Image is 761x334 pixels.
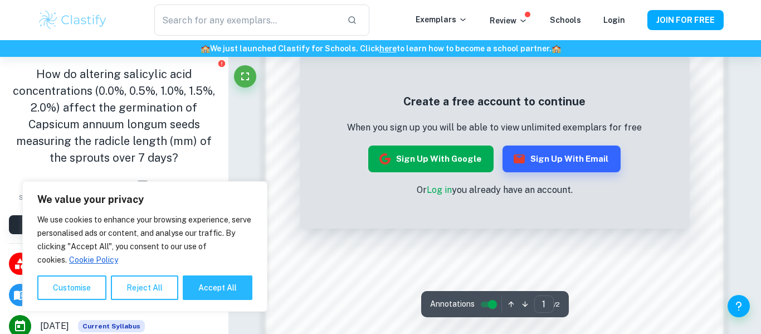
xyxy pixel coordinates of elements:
button: Report issue [218,59,226,67]
h1: How do altering salicylic acid concentrations (0.0%, 0.5%, 1.0%, 1.5%, 2.0%) affect the germinati... [9,66,219,166]
span: Current Syllabus [78,320,145,332]
a: Log in [427,185,452,195]
button: Customise [37,275,106,300]
p: We value your privacy [37,193,252,206]
img: AI Assistant [136,181,149,193]
p: We use cookies to enhance your browsing experience, serve personalised ads or content, and analys... [37,213,252,267]
span: Annotations [430,298,475,310]
input: Search for any exemplars... [154,4,338,36]
button: Reject All [111,275,178,300]
button: Bookmark [57,175,114,206]
p: When you sign up you will be able to view unlimited exemplars for free [347,121,642,134]
span: / 2 [554,299,560,309]
h5: Create a free account to continue [347,93,642,110]
img: Clastify logo [37,9,108,31]
h6: We just launched Clastify for Schools. Click to learn how to become a school partner. [2,42,759,55]
span: 🏫 [552,44,561,53]
button: Download [171,175,228,206]
div: We value your privacy [22,181,267,312]
span: [DATE] [40,320,69,333]
span: 🏫 [201,44,210,53]
button: View [PERSON_NAME] [9,215,219,234]
button: Sign up with Email [503,146,621,172]
p: Review [490,14,528,27]
a: Login [603,16,625,25]
span: Share [19,193,38,201]
a: Schools [550,16,581,25]
button: Sign up with Google [368,146,494,172]
a: here [379,44,397,53]
button: AI Assistant [114,175,171,206]
button: JOIN FOR FREE [647,10,724,30]
button: Accept All [183,275,252,300]
p: Or you already have an account. [347,183,642,197]
button: Fullscreen [234,65,256,88]
div: This exemplar is based on the current syllabus. Feel free to refer to it for inspiration/ideas wh... [78,320,145,332]
a: Cookie Policy [69,255,119,265]
p: Exemplars [416,13,467,26]
button: Help and Feedback [728,295,750,317]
